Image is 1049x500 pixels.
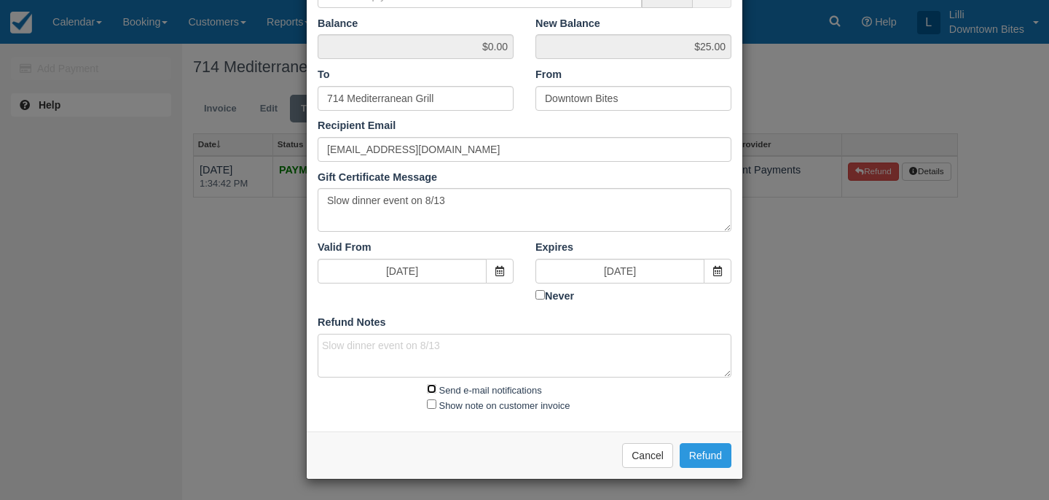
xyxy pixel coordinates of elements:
input: Name [535,86,731,111]
input: Name [318,86,514,111]
label: Gift Certificate Message [318,170,437,185]
label: New Balance [535,16,600,31]
label: Send e-mail notifications [439,385,542,396]
input: Email [318,137,731,162]
span: $25.00 [535,34,731,59]
label: Expires [535,240,573,255]
label: Never [535,287,731,304]
span: $0.00 [318,34,514,59]
input: Never [535,290,545,300]
label: From [535,67,562,82]
label: Show note on customer invoice [439,400,570,411]
button: Cancel [622,443,673,468]
label: Recipient Email [318,118,396,133]
label: To [318,67,330,82]
label: Balance [318,16,358,31]
label: Valid From [318,240,372,255]
label: Refund Notes [318,315,386,330]
button: Refund [680,443,731,468]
